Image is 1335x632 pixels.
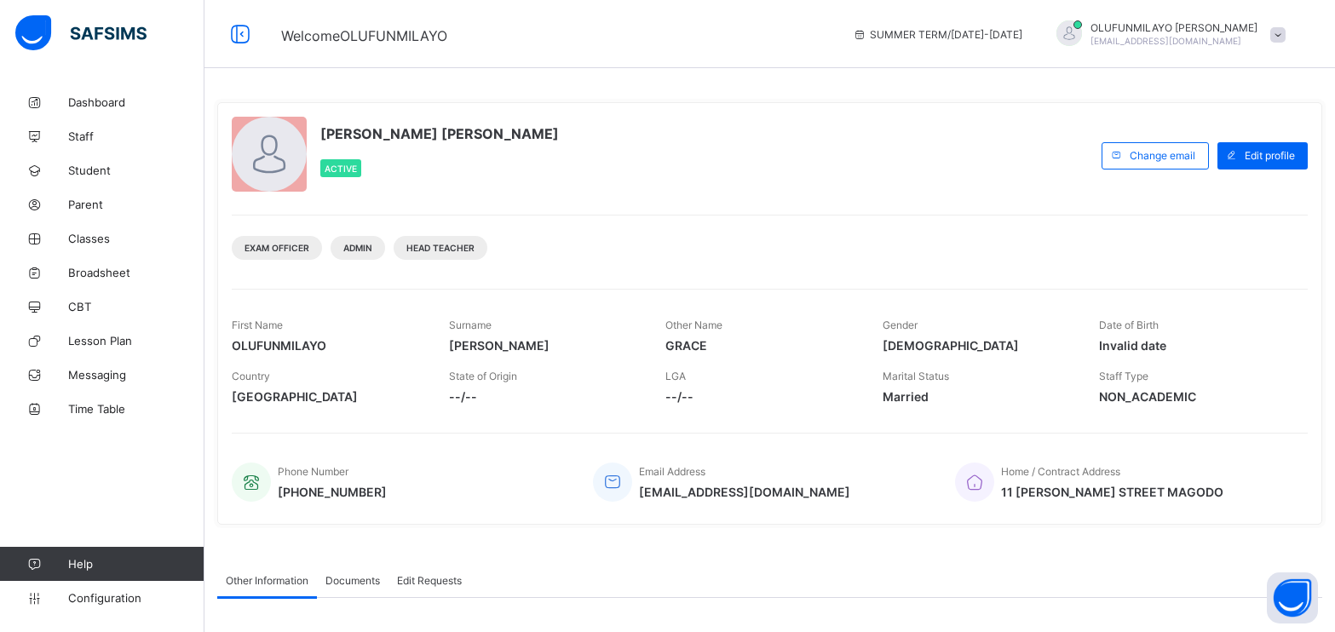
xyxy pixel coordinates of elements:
span: Lesson Plan [68,334,204,348]
span: Messaging [68,368,204,382]
span: Configuration [68,591,204,605]
span: OLUFUNMILAYO [232,338,423,353]
div: OLUFUNMILAYOSAMUEL [1039,20,1294,49]
span: Change email [1130,149,1195,162]
span: session/term information [853,28,1022,41]
span: [PHONE_NUMBER] [278,485,387,499]
span: [EMAIL_ADDRESS][DOMAIN_NAME] [639,485,850,499]
span: Exam Officer [245,243,309,253]
span: [PERSON_NAME] [449,338,641,353]
span: Time Table [68,402,204,416]
span: Dashboard [68,95,204,109]
span: Marital Status [883,370,949,382]
img: safsims [15,15,147,51]
span: [GEOGRAPHIC_DATA] [232,389,423,404]
span: Invalid date [1099,338,1291,353]
span: Country [232,370,270,382]
button: Open asap [1267,572,1318,623]
span: 11 [PERSON_NAME] STREET MAGODO [1001,485,1223,499]
span: Classes [68,232,204,245]
span: Email Address [639,465,705,478]
span: Broadsheet [68,266,204,279]
span: --/-- [665,389,857,404]
span: Date of Birth [1099,319,1159,331]
span: Edit Requests [397,574,462,587]
span: Staff Type [1099,370,1148,382]
span: Head Teacher [406,243,475,253]
span: Help [68,557,204,571]
span: Welcome OLUFUNMILAYO [281,27,447,44]
span: [PERSON_NAME] [PERSON_NAME] [320,125,559,142]
span: LGA [665,370,686,382]
span: Edit profile [1245,149,1295,162]
span: Admin [343,243,372,253]
span: Other Information [226,574,308,587]
span: Staff [68,129,204,143]
span: GRACE [665,338,857,353]
span: Other Name [665,319,722,331]
span: [DEMOGRAPHIC_DATA] [883,338,1074,353]
span: Documents [325,574,380,587]
span: [EMAIL_ADDRESS][DOMAIN_NAME] [1090,36,1241,46]
span: Home / Contract Address [1001,465,1120,478]
span: Phone Number [278,465,348,478]
span: CBT [68,300,204,313]
span: Parent [68,198,204,211]
span: NON_ACADEMIC [1099,389,1291,404]
span: OLUFUNMILAYO [PERSON_NAME] [1090,21,1257,34]
span: State of Origin [449,370,517,382]
span: Married [883,389,1074,404]
span: Gender [883,319,918,331]
span: Surname [449,319,492,331]
span: Student [68,164,204,177]
span: Active [325,164,357,174]
span: --/-- [449,389,641,404]
span: First Name [232,319,283,331]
